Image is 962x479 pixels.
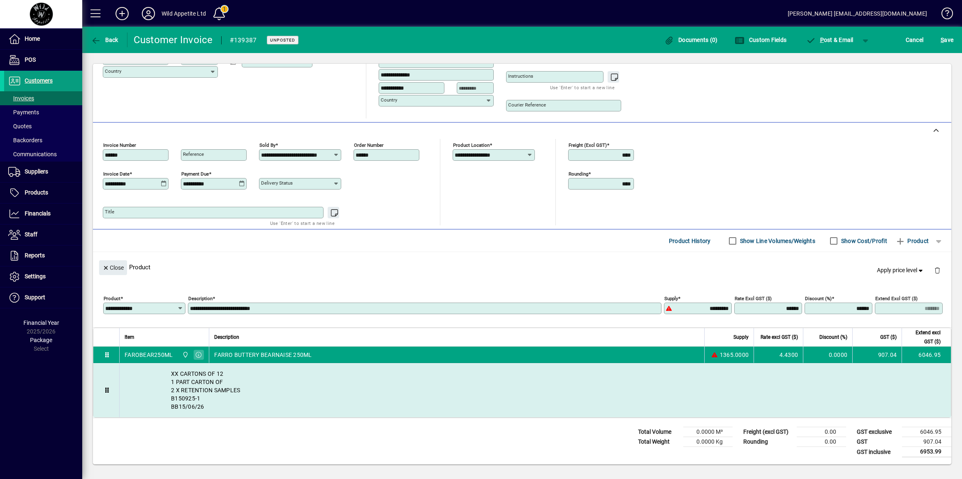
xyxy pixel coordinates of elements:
span: ost & Email [806,37,853,43]
button: Cancel [904,32,926,47]
mat-label: Delivery status [261,180,293,186]
td: 6046.95 [902,347,951,363]
span: Unposted [270,37,295,43]
mat-label: Payment due [181,171,209,177]
td: 0.00 [797,427,846,437]
mat-label: Supply [664,296,678,301]
td: 907.04 [902,437,951,447]
span: POS [25,56,36,63]
span: Staff [25,231,37,238]
button: Post & Email [802,32,858,47]
mat-label: Sold by [259,142,275,148]
a: Home [4,29,82,49]
span: ave [941,33,953,46]
button: Product [891,234,933,248]
a: Reports [4,245,82,266]
td: 0.00 [797,437,846,447]
div: 4.4300 [759,351,798,359]
a: Support [4,287,82,308]
button: Back [89,32,120,47]
button: Documents (0) [662,32,720,47]
span: Settings [25,273,46,280]
div: XX CARTONS OF 12 1 PART CARTON OF 2 X RETENTION SAMPLES B150925-1 BB15/06/26 [120,363,951,417]
span: Communications [8,151,57,157]
mat-label: Product location [453,142,490,148]
span: Description [214,333,239,342]
a: Settings [4,266,82,287]
a: Suppliers [4,162,82,182]
span: Invoices [8,95,34,102]
div: FAROBEAR250ML [125,351,173,359]
mat-label: Rate excl GST ($) [735,296,772,301]
span: Item [125,333,134,342]
td: GST [853,437,902,447]
span: Wild Appetite Ltd [180,350,190,359]
mat-label: Courier Reference [508,102,546,108]
div: Wild Appetite Ltd [162,7,206,20]
a: Payments [4,105,82,119]
mat-hint: Use 'Enter' to start a new line [550,83,615,92]
span: FARRO BUTTERY BEARNAISE 250ML [214,351,312,359]
a: Knowledge Base [935,2,952,28]
span: Payments [8,109,39,116]
span: S [941,37,944,43]
a: Invoices [4,91,82,105]
span: Customers [25,77,53,84]
label: Show Line Volumes/Weights [738,237,815,245]
span: Quotes [8,123,32,130]
mat-label: Freight (excl GST) [569,142,607,148]
mat-label: Country [105,68,121,74]
app-page-header-button: Delete [927,266,947,274]
mat-label: Extend excl GST ($) [875,296,918,301]
mat-label: Product [104,296,120,301]
a: Staff [4,224,82,245]
div: Customer Invoice [134,33,213,46]
button: Add [109,6,135,21]
mat-label: Invoice number [103,142,136,148]
mat-label: Order number [354,142,384,148]
mat-label: Description [188,296,213,301]
td: Total Volume [634,427,683,437]
div: Product [93,252,951,282]
button: Save [939,32,955,47]
td: 0.0000 [803,347,852,363]
mat-hint: Use 'Enter' to start a new line [270,218,335,228]
mat-label: Discount (%) [805,296,832,301]
span: Discount (%) [819,333,847,342]
div: [PERSON_NAME] [EMAIL_ADDRESS][DOMAIN_NAME] [788,7,927,20]
td: 6046.95 [902,427,951,437]
span: Backorders [8,137,42,143]
span: P [820,37,824,43]
span: Close [102,261,124,275]
button: Product History [666,234,714,248]
a: Financials [4,204,82,224]
span: 1365.0000 [720,351,749,359]
span: Suppliers [25,168,48,175]
mat-label: Instructions [508,73,533,79]
mat-label: Country [381,97,397,103]
td: Freight (excl GST) [739,427,797,437]
a: Communications [4,147,82,161]
td: Total Weight [634,437,683,447]
span: Cancel [906,33,924,46]
span: Custom Fields [735,37,786,43]
span: Documents (0) [664,37,718,43]
mat-label: Title [105,209,114,215]
mat-label: Reference [183,151,204,157]
td: 907.04 [852,347,902,363]
span: Extend excl GST ($) [907,328,941,346]
td: 0.0000 M³ [683,427,733,437]
span: Back [91,37,118,43]
app-page-header-button: Back [82,32,127,47]
button: Custom Fields [733,32,789,47]
span: Package [30,337,52,343]
button: Profile [135,6,162,21]
td: GST inclusive [853,447,902,457]
span: Reports [25,252,45,259]
a: Backorders [4,133,82,147]
span: Supply [733,333,749,342]
td: Rounding [739,437,797,447]
span: Apply price level [877,266,925,275]
span: Product [895,234,929,248]
div: #139387 [230,34,257,47]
